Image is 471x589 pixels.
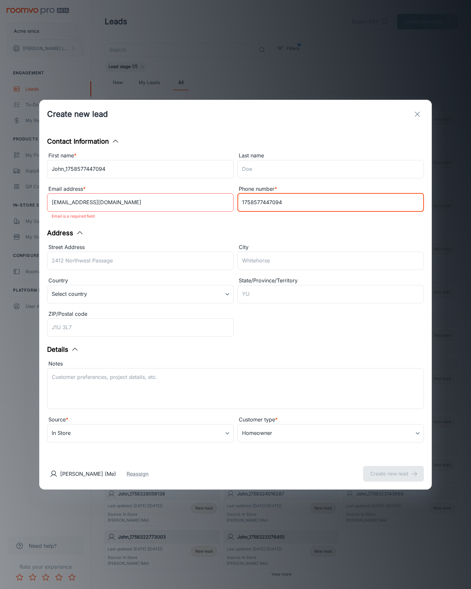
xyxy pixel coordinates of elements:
div: Country [47,277,234,285]
input: myname@example.com [47,193,234,212]
input: +1 439-123-4567 [237,193,424,212]
button: Reassign [127,470,148,478]
div: Street Address [47,243,234,252]
div: Last name [237,152,424,160]
h1: Create new lead [47,108,108,120]
input: Whitehorse [237,252,424,270]
button: Details [47,345,79,354]
div: Homeowner [237,424,424,442]
input: 2412 Northwest Passage [47,252,234,270]
div: Phone number [237,185,424,193]
div: Source [47,416,234,424]
div: Select country [47,285,234,303]
div: City [237,243,424,252]
input: YU [237,285,424,303]
input: Doe [237,160,424,178]
button: exit [411,108,424,121]
div: ZIP/Postal code [47,310,234,318]
div: Customer type [237,416,424,424]
p: [PERSON_NAME] (Me) [60,470,116,478]
button: Contact Information [47,136,119,146]
input: J1U 3L7 [47,318,234,337]
div: State/Province/Territory [237,277,424,285]
div: In Store [47,424,234,442]
button: Address [47,228,84,238]
div: First name [47,152,234,160]
input: John [47,160,234,178]
div: Email address [47,185,234,193]
div: Notes [47,360,424,368]
p: Email is a required field [52,212,229,220]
